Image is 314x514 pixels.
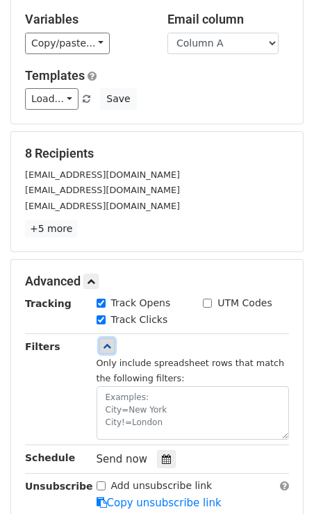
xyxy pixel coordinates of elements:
label: Track Opens [111,296,171,310]
h5: Email column [167,12,289,27]
button: Save [100,88,136,110]
a: +5 more [25,220,77,238]
h5: Advanced [25,274,289,289]
label: UTM Codes [217,296,272,310]
label: Add unsubscribe link [111,479,213,493]
h5: 8 Recipients [25,146,289,161]
small: Only include spreadsheet rows that match the following filters: [97,358,285,384]
a: Templates [25,68,85,83]
strong: Unsubscribe [25,481,93,492]
a: Load... [25,88,78,110]
strong: Schedule [25,452,75,463]
small: [EMAIL_ADDRESS][DOMAIN_NAME] [25,169,180,180]
iframe: Chat Widget [245,447,314,514]
strong: Tracking [25,298,72,309]
label: Track Clicks [111,313,168,327]
small: [EMAIL_ADDRESS][DOMAIN_NAME] [25,201,180,211]
span: Send now [97,453,148,465]
h5: Variables [25,12,147,27]
small: [EMAIL_ADDRESS][DOMAIN_NAME] [25,185,180,195]
div: Widget de chat [245,447,314,514]
a: Copy unsubscribe link [97,497,222,509]
strong: Filters [25,341,60,352]
a: Copy/paste... [25,33,110,54]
